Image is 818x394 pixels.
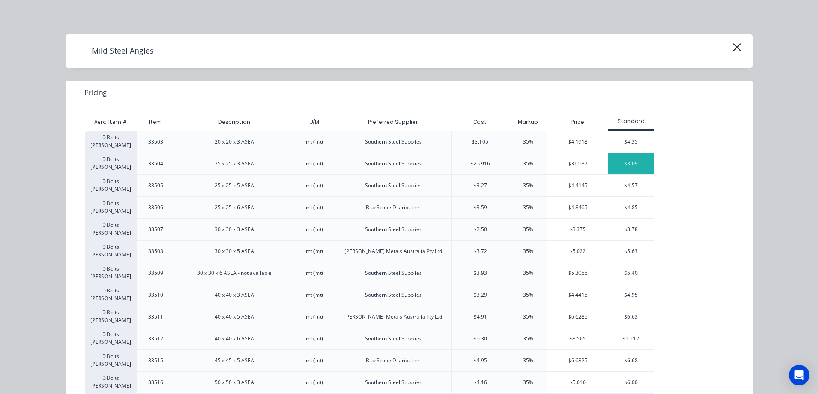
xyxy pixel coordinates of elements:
[474,247,487,255] div: $3.72
[509,114,547,131] div: Markup
[608,175,654,196] div: $4.57
[547,197,608,218] div: $4.8465
[148,335,163,343] div: 33512
[365,182,422,189] div: Southern Steel Supplies
[215,182,254,189] div: 25 x 25 x 5 ASEA
[361,111,425,133] div: Preferred Supplier
[215,138,254,146] div: 20 x 20 x 3 ASEA
[366,204,420,211] div: BlueScope Distribution
[215,291,254,299] div: 40 x 40 x 3 ASEA
[608,197,654,218] div: $4.85
[365,269,422,277] div: Southern Steel Supplies
[365,335,422,343] div: Southern Steel Supplies
[215,160,254,168] div: 25 x 25 x 3 ASEA
[306,357,323,364] div: mt (mt)
[148,247,163,255] div: 33508
[451,114,509,131] div: Cost
[306,247,323,255] div: mt (mt)
[365,160,422,168] div: Southern Steel Supplies
[474,182,487,189] div: $3.27
[608,262,654,284] div: $5.40
[523,160,533,168] div: 35%
[344,247,442,255] div: [PERSON_NAME] Metals Australia Pty Ltd
[474,313,487,321] div: $4.91
[365,379,422,386] div: Southern Steel Supplies
[523,291,533,299] div: 35%
[303,111,326,133] div: U/M
[306,182,323,189] div: mt (mt)
[344,313,442,321] div: [PERSON_NAME] Metals Australia Pty Ltd
[474,269,487,277] div: $3.93
[472,138,488,146] div: $3.105
[474,226,487,233] div: $2.50
[547,153,608,174] div: $3.0937
[547,175,608,196] div: $4.4145
[306,335,323,343] div: mt (mt)
[471,160,490,168] div: $2.2916
[523,247,533,255] div: 35%
[366,357,420,364] div: BlueScope Distribution
[85,131,137,153] div: 0 Bolts [PERSON_NAME]
[547,219,608,240] div: $3.375
[85,306,137,328] div: 0 Bolts [PERSON_NAME]
[608,328,654,349] div: $10.12
[148,269,163,277] div: 33509
[547,262,608,284] div: $5.3055
[474,335,487,343] div: $6.30
[148,182,163,189] div: 33505
[85,328,137,349] div: 0 Bolts [PERSON_NAME]
[148,204,163,211] div: 33506
[474,357,487,364] div: $4.95
[148,313,163,321] div: 33511
[789,365,809,385] div: Open Intercom Messenger
[215,226,254,233] div: 30 x 30 x 3 ASEA
[608,131,654,153] div: $4.35
[215,204,254,211] div: 25 x 25 x 6 ASEA
[365,226,422,233] div: Southern Steel Supplies
[85,114,137,131] div: Xero Item #
[547,350,608,371] div: $6.6825
[608,117,654,125] div: Standard
[306,138,323,146] div: mt (mt)
[608,372,654,393] div: $6.00
[523,269,533,277] div: 35%
[365,138,422,146] div: Southern Steel Supplies
[85,371,137,393] div: 0 Bolts [PERSON_NAME]
[85,218,137,240] div: 0 Bolts [PERSON_NAME]
[523,313,533,321] div: 35%
[148,357,163,364] div: 33515
[148,379,163,386] div: 33516
[85,284,137,306] div: 0 Bolts [PERSON_NAME]
[523,357,533,364] div: 35%
[547,372,608,393] div: $5.616
[79,43,167,59] h4: Mild Steel Angles
[85,174,137,196] div: 0 Bolts [PERSON_NAME]
[547,328,608,349] div: $8.505
[306,379,323,386] div: mt (mt)
[608,306,654,328] div: $6.63
[215,247,254,255] div: 30 x 30 x 5 ASEA
[365,291,422,299] div: Southern Steel Supplies
[85,87,107,98] span: Pricing
[547,284,608,306] div: $4.4415
[523,204,533,211] div: 35%
[547,306,608,328] div: $6.6285
[608,153,654,174] div: $3.09
[523,138,533,146] div: 35%
[148,291,163,299] div: 33510
[85,196,137,218] div: 0 Bolts [PERSON_NAME]
[523,335,533,343] div: 35%
[197,269,271,277] div: 30 x 30 x 6 ASEA - not available
[474,291,487,299] div: $3.29
[211,111,257,133] div: Description
[523,226,533,233] div: 35%
[215,357,254,364] div: 45 x 45 x 5 ASEA
[523,379,533,386] div: 35%
[215,379,254,386] div: 50 x 50 x 3 ASEA
[608,219,654,240] div: $3.78
[547,241,608,262] div: $5.022
[85,262,137,284] div: 0 Bolts [PERSON_NAME]
[142,111,169,133] div: Item
[85,153,137,174] div: 0 Bolts [PERSON_NAME]
[148,226,163,233] div: 33507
